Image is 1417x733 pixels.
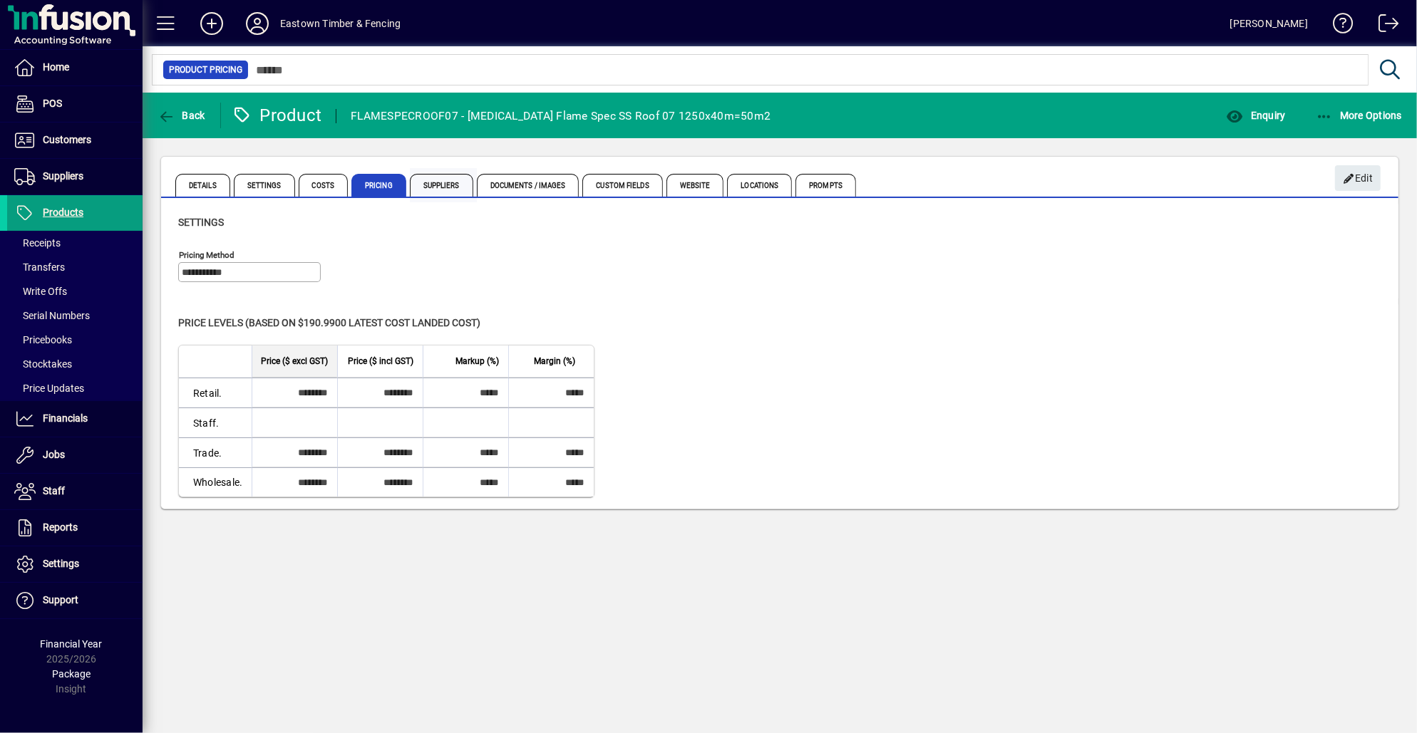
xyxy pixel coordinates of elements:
[477,174,579,197] span: Documents / Images
[43,98,62,109] span: POS
[7,86,143,122] a: POS
[169,63,242,77] span: Product Pricing
[7,401,143,437] a: Financials
[351,105,771,128] div: FLAMESPECROOF07 - [MEDICAL_DATA] Flame Spec SS Roof 07 1250x40m=50m2
[43,207,83,218] span: Products
[179,250,235,260] mat-label: Pricing method
[410,174,473,197] span: Suppliers
[154,103,209,128] button: Back
[7,376,143,400] a: Price Updates
[14,358,72,370] span: Stocktakes
[1226,110,1285,121] span: Enquiry
[232,104,322,127] div: Product
[7,231,143,255] a: Receipts
[43,449,65,460] span: Jobs
[43,485,65,497] span: Staff
[666,174,724,197] span: Website
[43,61,69,73] span: Home
[143,103,221,128] app-page-header-button: Back
[14,310,90,321] span: Serial Numbers
[178,217,224,228] span: Settings
[52,668,91,680] span: Package
[179,407,252,437] td: Staff.
[14,237,61,249] span: Receipts
[14,261,65,273] span: Transfers
[43,594,78,605] span: Support
[7,303,143,328] a: Serial Numbers
[234,174,295,197] span: Settings
[795,174,856,197] span: Prompts
[179,437,252,467] td: Trade.
[7,546,143,582] a: Settings
[7,50,143,85] a: Home
[43,558,79,569] span: Settings
[179,378,252,407] td: Retail.
[582,174,662,197] span: Custom Fields
[1316,110,1403,121] span: More Options
[1368,3,1399,49] a: Logout
[189,11,235,36] button: Add
[1322,3,1354,49] a: Knowledge Base
[1312,103,1406,128] button: More Options
[280,12,401,35] div: Eastown Timber & Fencing
[349,353,414,369] span: Price ($ incl GST)
[235,11,280,36] button: Profile
[1230,12,1308,35] div: [PERSON_NAME]
[7,279,143,303] a: Write Offs
[14,286,67,297] span: Write Offs
[43,170,83,182] span: Suppliers
[7,510,143,546] a: Reports
[1343,167,1374,190] span: Edit
[351,174,406,197] span: Pricing
[14,334,72,345] span: Pricebooks
[7,328,143,352] a: Pricebooks
[7,255,143,279] a: Transfers
[7,159,143,194] a: Suppliers
[7,474,143,509] a: Staff
[41,638,103,650] span: Financial Year
[175,174,230,197] span: Details
[299,174,349,197] span: Costs
[1222,103,1289,128] button: Enquiry
[7,123,143,158] a: Customers
[262,353,329,369] span: Price ($ excl GST)
[158,110,205,121] span: Back
[179,467,252,497] td: Wholesale.
[7,583,143,618] a: Support
[14,383,84,394] span: Price Updates
[43,521,78,533] span: Reports
[7,437,143,473] a: Jobs
[43,134,91,145] span: Customers
[1335,165,1381,191] button: Edit
[535,353,576,369] span: Margin (%)
[727,174,792,197] span: Locations
[7,352,143,376] a: Stocktakes
[178,317,480,328] span: Price levels (based on $190.9900 Latest cost landed cost)
[456,353,500,369] span: Markup (%)
[43,412,88,424] span: Financials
